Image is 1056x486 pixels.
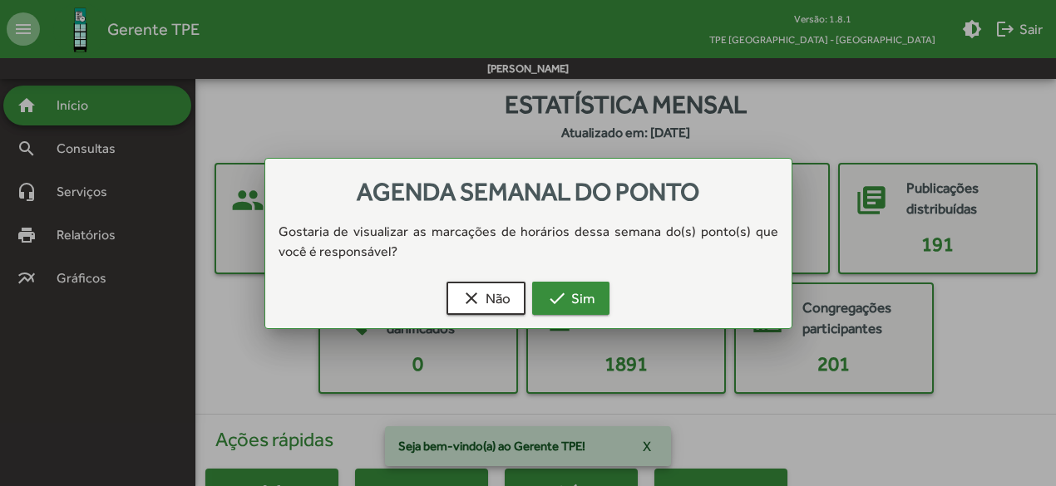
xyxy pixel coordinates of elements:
button: Sim [532,282,609,315]
span: Agenda semanal do ponto [357,177,699,206]
span: Sim [547,283,595,313]
span: Não [461,283,511,313]
button: Não [447,282,526,315]
mat-icon: clear [461,288,481,308]
mat-icon: check [547,288,567,308]
div: Gostaria de visualizar as marcações de horários dessa semana do(s) ponto(s) que você é responsável? [265,222,792,262]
